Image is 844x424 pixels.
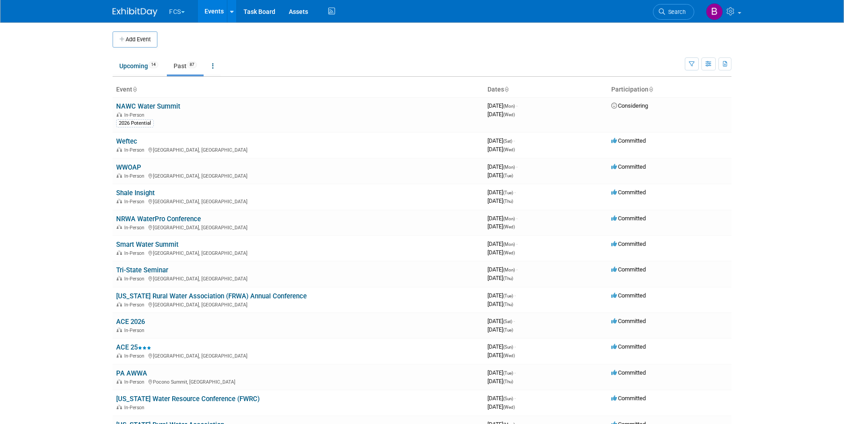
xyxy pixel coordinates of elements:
[117,250,122,255] img: In-Person Event
[504,86,509,93] a: Sort by Start Date
[117,302,122,306] img: In-Person Event
[487,378,513,385] span: [DATE]
[148,61,158,68] span: 14
[116,172,480,179] div: [GEOGRAPHIC_DATA], [GEOGRAPHIC_DATA]
[117,405,122,409] img: In-Person Event
[124,353,147,359] span: In-Person
[487,137,515,144] span: [DATE]
[503,173,513,178] span: (Tue)
[503,267,515,272] span: (Mon)
[117,225,122,229] img: In-Person Event
[503,190,513,195] span: (Tue)
[124,225,147,231] span: In-Person
[503,199,513,204] span: (Thu)
[116,275,480,282] div: [GEOGRAPHIC_DATA], [GEOGRAPHIC_DATA]
[124,302,147,308] span: In-Person
[487,215,518,222] span: [DATE]
[611,163,646,170] span: Committed
[611,102,648,109] span: Considering
[187,61,197,68] span: 87
[487,197,513,204] span: [DATE]
[516,163,518,170] span: -
[124,250,147,256] span: In-Person
[503,396,513,401] span: (Sun)
[706,3,723,20] img: Barb DeWyer
[487,223,515,230] span: [DATE]
[487,275,513,281] span: [DATE]
[116,352,480,359] div: [GEOGRAPHIC_DATA], [GEOGRAPHIC_DATA]
[503,353,515,358] span: (Wed)
[124,147,147,153] span: In-Person
[665,9,686,15] span: Search
[487,266,518,273] span: [DATE]
[503,112,515,117] span: (Wed)
[503,379,513,384] span: (Thu)
[514,189,516,196] span: -
[611,240,646,247] span: Committed
[487,395,516,402] span: [DATE]
[124,276,147,282] span: In-Person
[503,371,513,376] span: (Tue)
[503,104,515,109] span: (Mon)
[113,8,157,17] img: ExhibitDay
[487,163,518,170] span: [DATE]
[514,292,516,299] span: -
[503,242,515,247] span: (Mon)
[116,215,201,223] a: NRWA WaterPro Conference
[503,328,513,332] span: (Tue)
[487,352,515,358] span: [DATE]
[117,353,122,358] img: In-Person Event
[653,4,694,20] a: Search
[514,369,516,376] span: -
[116,301,480,308] div: [GEOGRAPHIC_DATA], [GEOGRAPHIC_DATA]
[117,379,122,384] img: In-Person Event
[516,240,518,247] span: -
[487,249,515,256] span: [DATE]
[117,199,122,203] img: In-Person Event
[124,405,147,411] span: In-Person
[611,318,646,324] span: Committed
[487,301,513,307] span: [DATE]
[516,215,518,222] span: -
[167,57,204,74] a: Past87
[514,343,516,350] span: -
[503,302,513,307] span: (Thu)
[113,82,484,97] th: Event
[484,82,608,97] th: Dates
[117,276,122,280] img: In-Person Event
[487,403,515,410] span: [DATE]
[503,216,515,221] span: (Mon)
[116,189,155,197] a: Shale Insight
[487,318,515,324] span: [DATE]
[117,328,122,332] img: In-Person Event
[611,292,646,299] span: Committed
[611,189,646,196] span: Committed
[132,86,137,93] a: Sort by Event Name
[116,197,480,205] div: [GEOGRAPHIC_DATA], [GEOGRAPHIC_DATA]
[503,139,512,144] span: (Sat)
[611,395,646,402] span: Committed
[116,395,260,403] a: [US_STATE] Water Resource Conference (FWRC)
[117,147,122,152] img: In-Person Event
[116,266,168,274] a: Tri-State Seminar
[116,378,480,385] div: Pocono Summit, [GEOGRAPHIC_DATA]
[503,319,512,324] span: (Sat)
[116,369,147,377] a: PA AWWA
[124,199,147,205] span: In-Person
[116,163,141,171] a: WWOAP
[513,137,515,144] span: -
[516,102,518,109] span: -
[124,173,147,179] span: In-Person
[611,343,646,350] span: Committed
[116,292,307,300] a: [US_STATE] Rural Water Association (FRWA) Annual Conference
[516,266,518,273] span: -
[487,189,516,196] span: [DATE]
[611,215,646,222] span: Committed
[487,343,516,350] span: [DATE]
[487,172,513,179] span: [DATE]
[124,379,147,385] span: In-Person
[513,318,515,324] span: -
[487,240,518,247] span: [DATE]
[503,405,515,410] span: (Wed)
[514,395,516,402] span: -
